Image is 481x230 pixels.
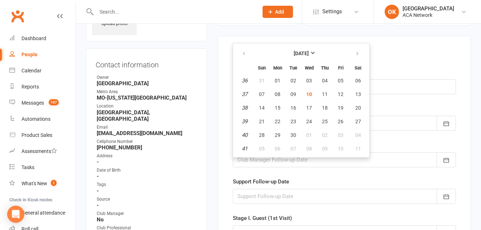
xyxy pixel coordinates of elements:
a: Assessments [9,143,76,159]
div: OK [385,5,399,19]
span: 24 [306,119,312,124]
small: Tuesday [289,65,297,71]
span: 01 [306,132,312,138]
small: Saturday [355,65,361,71]
div: Owner [97,74,197,81]
span: 25 [322,119,328,124]
button: 28 [254,129,269,142]
div: Cellphone Number [97,138,197,145]
span: 08 [306,146,312,152]
span: 18 [322,105,328,111]
div: Product Sales [21,132,52,138]
span: 03 [338,132,343,138]
em: 41 [242,145,247,152]
div: Open Intercom Messenger [7,206,24,223]
strong: - [97,188,197,194]
a: Dashboard [9,30,76,47]
span: 19 [338,105,343,111]
button: 05 [254,142,269,155]
button: 16 [286,101,301,114]
span: 10 [306,91,312,97]
span: 12 [338,91,343,97]
button: 25 [317,115,332,128]
span: 11 [322,91,328,97]
strong: [GEOGRAPHIC_DATA] [97,80,197,87]
strong: - [97,202,197,209]
span: 27 [355,119,361,124]
div: Dashboard [21,35,46,41]
small: Sunday [258,65,266,71]
a: Clubworx [9,7,27,25]
button: 21 [254,115,269,128]
div: People [21,52,38,57]
small: Wednesday [305,65,314,71]
strong: No [97,216,197,223]
button: 09 [317,142,332,155]
span: 16 [290,105,296,111]
span: 21 [259,119,265,124]
button: 31 [254,74,269,87]
em: 40 [242,132,247,138]
span: 02 [322,132,328,138]
button: 04 [317,74,332,87]
div: Email [97,124,197,131]
button: 05 [333,74,348,87]
button: 15 [270,101,285,114]
button: 08 [270,88,285,101]
div: Metro Area [97,88,197,95]
div: Club Manager [97,210,197,217]
span: 1 [51,180,57,186]
div: [GEOGRAPHIC_DATA] [403,5,454,12]
button: 02 [286,74,301,87]
span: 11 [355,146,361,152]
div: Tasks [21,164,34,170]
span: 28 [259,132,265,138]
span: 04 [322,78,328,83]
button: 11 [349,142,367,155]
label: Stage I. Guest (1st Visit) [233,214,292,222]
button: 22 [270,115,285,128]
button: 06 [270,142,285,155]
button: Add [263,6,293,18]
span: 02 [290,78,296,83]
h3: Contact information [96,58,197,69]
span: 22 [275,119,280,124]
div: Tags [97,181,197,188]
span: 31 [259,78,265,83]
span: 26 [338,119,343,124]
span: 06 [275,146,280,152]
button: 04 [349,129,367,142]
em: 37 [242,91,247,97]
button: 06 [349,74,367,87]
a: General attendance kiosk mode [9,205,76,221]
button: 14 [254,101,269,114]
button: 27 [349,115,367,128]
span: 04 [355,132,361,138]
button: 08 [302,142,317,155]
em: 36 [242,77,247,84]
a: Messages 107 [9,95,76,111]
button: 13 [349,88,367,101]
button: 03 [302,74,317,87]
a: Calendar [9,63,76,79]
div: ACA Network [403,12,454,18]
div: Messages [21,100,44,106]
button: 29 [270,129,285,142]
input: Search... [94,7,253,17]
span: 07 [259,91,265,97]
strong: - [97,173,197,179]
button: 07 [286,142,301,155]
em: 39 [242,118,247,125]
span: 09 [290,91,296,97]
em: 38 [242,105,247,111]
button: 17 [302,101,317,114]
span: 08 [275,91,280,97]
label: Support Follow-up Date [233,177,289,186]
span: 17 [306,105,312,111]
div: Reports [21,84,39,90]
button: 20 [349,101,367,114]
button: 07 [254,88,269,101]
button: 10 [302,88,317,101]
button: 09 [286,88,301,101]
div: What's New [21,181,47,186]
